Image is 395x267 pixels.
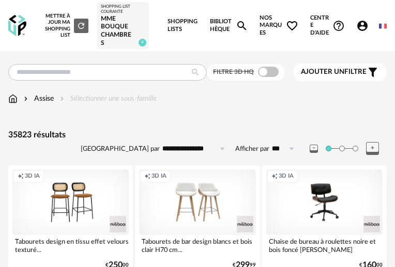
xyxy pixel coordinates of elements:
div: 35823 résultats [8,130,387,140]
span: Creation icon [144,172,150,180]
div: Tabourets design en tissu effet velours texturé... [12,235,129,256]
div: MME BOUQUE chambres [101,15,145,47]
img: OXP [8,15,26,36]
span: Ajouter un [301,68,344,75]
div: Tabourets de bar design blancs et bois clair H70 cm... [139,235,255,256]
span: filtre [301,68,367,76]
button: Ajouter unfiltre Filter icon [293,64,387,81]
span: 3D IA [151,172,166,180]
div: Shopping List courante [101,4,145,15]
span: Creation icon [271,172,278,180]
span: Filter icon [367,66,379,78]
img: svg+xml;base64,PHN2ZyB3aWR0aD0iMTYiIGhlaWdodD0iMTYiIHZpZXdCb3g9IjAgMCAxNiAxNiIgZmlsbD0ibm9uZSIgeG... [22,93,30,104]
a: Shopping List courante MME BOUQUE chambres 4 [101,4,145,47]
span: Filtre 3D HQ [213,69,254,75]
span: Creation icon [18,172,24,180]
span: Help Circle Outline icon [332,20,345,32]
span: 3D IA [25,172,40,180]
div: Assise [22,93,54,104]
img: svg+xml;base64,PHN2ZyB3aWR0aD0iMTYiIGhlaWdodD0iMTciIHZpZXdCb3g9IjAgMCAxNiAxNyIgZmlsbD0ibm9uZSIgeG... [8,93,18,104]
div: Chaise de bureau à roulettes noire et bois foncé [PERSON_NAME] [266,235,383,256]
span: Account Circle icon [356,20,369,32]
label: Afficher par [235,145,269,153]
span: 3D IA [279,172,294,180]
label: [GEOGRAPHIC_DATA] par [81,145,160,153]
span: 4 [139,39,146,46]
span: Centre d'aideHelp Circle Outline icon [310,14,345,37]
span: Magnify icon [236,20,248,32]
div: Mettre à jour ma Shopping List [38,13,89,39]
span: Refresh icon [77,23,86,28]
span: Heart Outline icon [286,20,298,32]
span: Account Circle icon [356,20,373,32]
img: fr [379,22,387,30]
